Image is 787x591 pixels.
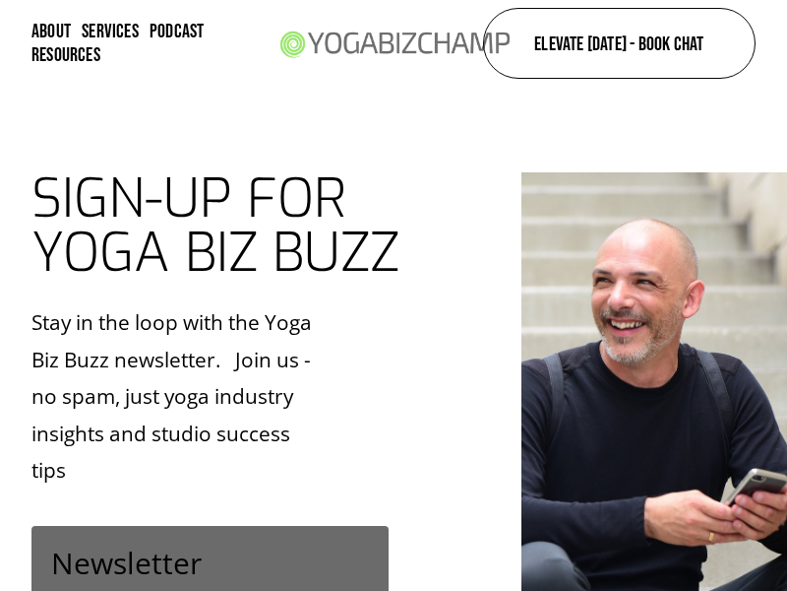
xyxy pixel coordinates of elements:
[51,546,369,580] h4: Newsletter
[31,43,100,67] a: folder dropdown
[82,20,139,43] a: Services
[31,172,419,281] h1: SIGN-UP FOR YOGA BIZ BUZZ
[31,304,327,489] p: Stay in the loop with the Yoga Biz Buzz newsletter. Join us - no spam, just yoga industry insight...
[483,8,756,79] a: Elevate [DATE] - Book Chat
[31,20,71,43] a: About
[272,13,516,74] img: Yoga Biz Champ
[150,20,204,43] a: Podcast
[31,45,100,65] span: Resources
